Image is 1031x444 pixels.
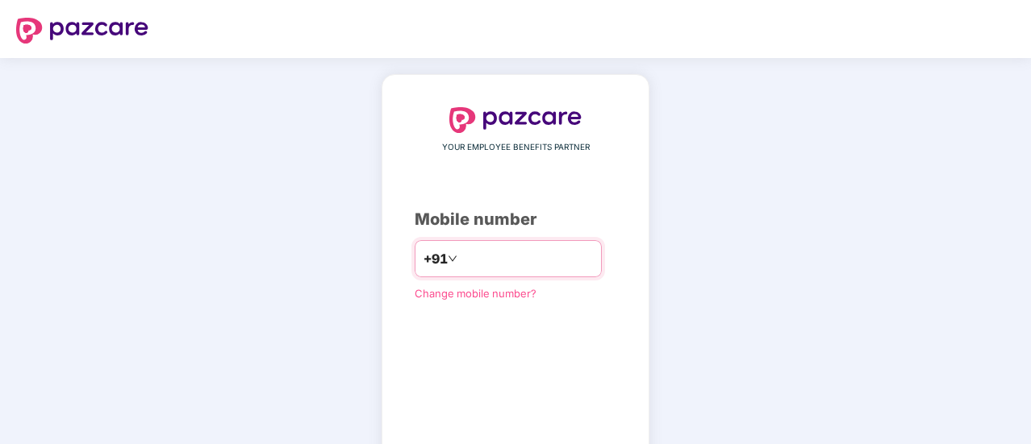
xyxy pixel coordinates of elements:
img: logo [16,18,148,44]
span: down [448,254,457,263]
div: Mobile number [415,207,616,232]
a: Change mobile number? [415,287,536,300]
span: +91 [424,249,448,269]
img: logo [449,107,582,133]
span: YOUR EMPLOYEE BENEFITS PARTNER [442,141,590,154]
